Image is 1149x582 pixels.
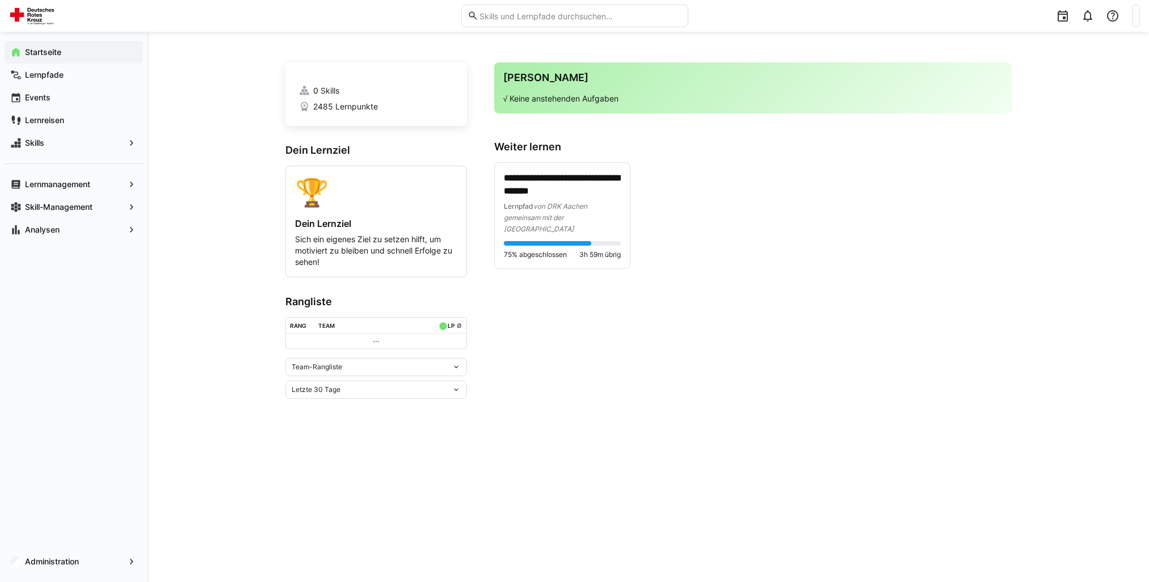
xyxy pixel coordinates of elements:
span: Lernpfad [504,202,533,210]
h3: Rangliste [285,296,467,308]
h4: Dein Lernziel [295,218,457,229]
span: 2485 Lernpunkte [313,101,378,112]
div: LP [448,322,454,329]
div: 🏆 [295,175,457,209]
div: Team [318,322,335,329]
div: Rang [290,322,306,329]
span: Team-Rangliste [292,362,342,372]
span: Letzte 30 Tage [292,385,340,394]
p: √ Keine anstehenden Aufgaben [503,93,1003,104]
h3: Weiter lernen [494,141,1012,153]
input: Skills und Lernpfade durchsuchen… [478,11,681,21]
a: 0 Skills [299,85,453,96]
p: Sich ein eigenes Ziel zu setzen hilft, um motiviert zu bleiben und schnell Erfolge zu sehen! [295,234,457,268]
a: ø [457,320,462,330]
span: 3h 59m übrig [579,250,621,259]
span: 75% abgeschlossen [504,250,567,259]
h3: Dein Lernziel [285,144,467,157]
span: 0 Skills [313,85,339,96]
h3: [PERSON_NAME] [503,71,1003,84]
span: von DRK Aachen gemeinsam mit der [GEOGRAPHIC_DATA] [504,202,587,233]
